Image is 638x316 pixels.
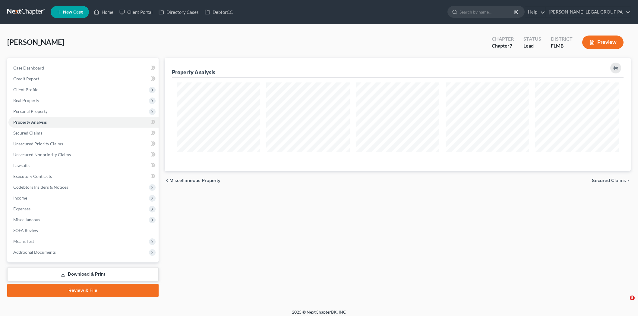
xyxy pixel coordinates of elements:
[592,178,626,183] span: Secured Claims
[13,76,39,81] span: Credit Report
[630,296,635,300] span: 5
[7,38,64,46] span: [PERSON_NAME]
[165,178,169,183] i: chevron_left
[13,87,38,92] span: Client Profile
[13,195,27,200] span: Income
[492,36,514,42] div: Chapter
[165,178,220,183] button: chevron_left Miscellaneous Property
[13,130,42,135] span: Secured Claims
[169,178,220,183] span: Miscellaneous Property
[13,98,39,103] span: Real Property
[13,119,47,125] span: Property Analysis
[8,73,159,84] a: Credit Report
[551,36,573,42] div: District
[8,160,159,171] a: Lawsuits
[523,42,541,49] div: Lead
[116,7,156,17] a: Client Portal
[617,296,632,310] iframe: Intercom live chat
[592,178,631,183] button: Secured Claims chevron_right
[13,163,30,168] span: Lawsuits
[13,141,63,146] span: Unsecured Priority Claims
[8,171,159,182] a: Executory Contracts
[8,225,159,236] a: SOFA Review
[13,109,48,114] span: Personal Property
[13,174,52,179] span: Executory Contracts
[156,7,202,17] a: Directory Cases
[8,117,159,128] a: Property Analysis
[7,284,159,297] a: Review & File
[582,36,624,49] button: Preview
[626,178,631,183] i: chevron_right
[525,7,545,17] a: Help
[13,239,34,244] span: Means Test
[546,7,630,17] a: [PERSON_NAME] LEGAL GROUP PA
[13,249,56,255] span: Additional Documents
[13,217,40,222] span: Miscellaneous
[172,69,215,76] div: Property Analysis
[13,206,30,211] span: Expenses
[460,6,515,17] input: Search by name...
[492,42,514,49] div: Chapter
[63,10,83,14] span: New Case
[13,228,38,233] span: SOFA Review
[551,42,573,49] div: FLMB
[523,36,541,42] div: Status
[8,149,159,160] a: Unsecured Nonpriority Claims
[13,65,44,70] span: Case Dashboard
[91,7,116,17] a: Home
[202,7,236,17] a: DebtorCC
[8,128,159,138] a: Secured Claims
[8,138,159,149] a: Unsecured Priority Claims
[7,267,159,281] a: Download & Print
[510,43,512,48] span: 7
[13,184,68,190] span: Codebtors Insiders & Notices
[8,63,159,73] a: Case Dashboard
[13,152,71,157] span: Unsecured Nonpriority Claims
